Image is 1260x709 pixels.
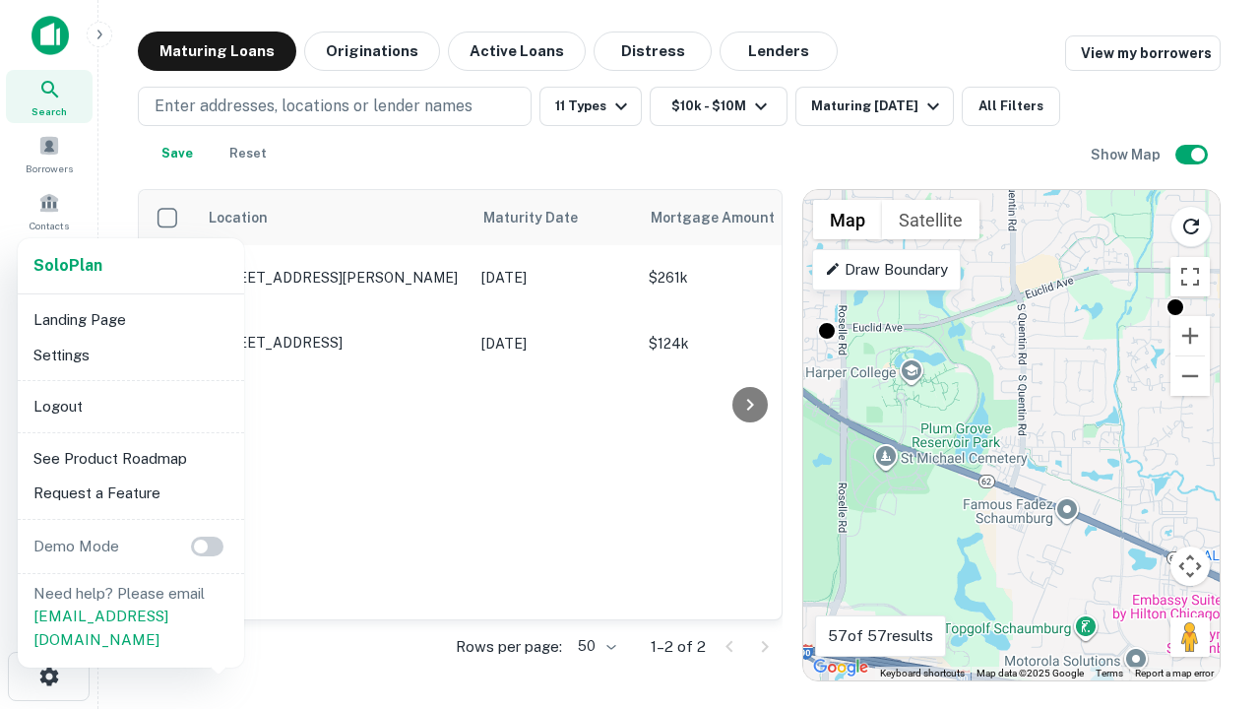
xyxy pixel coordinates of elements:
[26,338,236,373] li: Settings
[26,476,236,511] li: Request a Feature
[26,389,236,424] li: Logout
[33,254,102,278] a: SoloPlan
[33,256,102,275] strong: Solo Plan
[33,608,168,648] a: [EMAIL_ADDRESS][DOMAIN_NAME]
[33,582,228,652] p: Need help? Please email
[26,535,127,558] p: Demo Mode
[1162,488,1260,583] iframe: Chat Widget
[26,302,236,338] li: Landing Page
[26,441,236,477] li: See Product Roadmap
